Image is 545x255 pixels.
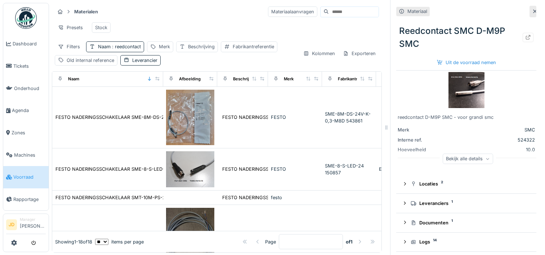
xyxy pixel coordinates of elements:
a: Zones [3,122,49,144]
div: Materiaal [407,8,427,15]
span: : reedcontact [111,44,141,49]
span: Onderhoud [14,85,46,92]
a: Onderhoud [3,77,49,99]
div: FESTO NADERINGSSCHAKELAAR SME-8M-DS-24V-K-0,3-M... [222,114,362,121]
div: SME-8-S-LED-24 150857 [325,162,373,176]
div: Logs [411,238,528,245]
span: Machines [14,152,46,158]
div: Leverancier [132,57,157,64]
div: Uit de voorraad nemen [434,58,499,67]
div: Interne ref. [398,137,452,143]
div: Naam [98,43,141,50]
div: Fabrikantreferentie [233,43,274,50]
div: FESTO NADERINGSSCHAKELAAR SMT-10M-PS-24V-E-0,3-... [222,194,359,201]
div: Merk [398,126,452,133]
a: Voorraad [3,166,49,188]
div: Exporteren [340,48,379,59]
a: JD Manager[PERSON_NAME] [6,217,46,234]
div: Old internal reference [67,57,114,64]
span: Zones [12,129,46,136]
div: Page [265,238,276,245]
div: reedcontact D-M9P SMC - voor grandi smc [398,114,535,121]
div: Documenten [411,219,528,226]
div: Merk [284,76,294,82]
div: festo [271,194,319,201]
div: SMC [455,126,535,133]
img: Reedcontact SMC D-M9P SMC [448,72,484,108]
li: [PERSON_NAME] [20,217,46,232]
summary: Leveranciers1 [399,197,533,210]
a: Dashboard [3,33,49,55]
div: Filters [55,41,83,52]
div: Leveranciers [411,200,528,207]
div: Showing 1 - 18 of 18 [55,238,92,245]
span: Rapportage [13,196,46,203]
div: Hoeveelheid [398,146,452,153]
div: Merk [159,43,170,50]
div: Beschrijving [233,76,258,82]
div: E detectie [379,166,427,173]
div: Kolommen [300,48,338,59]
summary: Documenten1 [399,216,533,229]
div: Manager [20,217,46,222]
a: Machines [3,144,49,166]
a: Agenda [3,99,49,122]
strong: of 1 [346,238,353,245]
div: FESTO [271,166,319,173]
div: Naam [68,76,79,82]
div: Locaties [411,180,528,187]
img: Badge_color-CXgf-gQk.svg [15,7,37,29]
div: 10.0 [455,146,535,153]
div: Fabrikantreferentie [338,76,375,82]
div: Afbeelding [179,76,201,82]
img: FESTO NADERINGSSCHAKELAAR SME-8M-DS-24V-K-0,3-M8D reedcontact [166,90,214,145]
summary: Logs14 [399,236,533,249]
div: FESTO NADERINGSSCHAKELAAR SME-8-S-LED-24 Reedcontact [55,166,199,173]
div: Presets [55,22,86,33]
a: Rapportage [3,188,49,211]
div: 524322 [455,137,535,143]
summary: Locaties2 [399,177,533,191]
div: FESTO [271,114,319,121]
div: FESTO NADERINGSSCHAKELAAR SME-8-S-LED-24 150857... [222,166,358,173]
div: FESTO NADERINGSSCHAKELAAR SME-8M-DS-24V-K-0,3-M8D reedcontact [55,114,224,121]
div: Materiaalaanvragen [268,6,317,17]
div: Bekijk alle details [443,153,493,164]
span: Dashboard [13,40,46,47]
div: SME-8M-DS-24V-K-0,3-M8D 543861 [325,111,373,124]
span: Agenda [12,107,46,114]
div: Beschrijving [188,43,215,50]
div: Stock [95,24,107,31]
strong: Materialen [71,8,101,15]
div: Reedcontact SMC D-M9P SMC [396,22,536,53]
li: JD [6,219,17,230]
span: Voorraad [13,174,46,180]
a: Tickets [3,55,49,77]
span: Tickets [13,63,46,70]
div: FESTO NADERINGSSCHAKELAAR SMT-10M-PS-24V-E-0,3-L- reedcontact [55,194,219,201]
img: FESTO NADERINGSSCHAKELAAR SME-8-S-LED-24 Reedcontact [166,151,214,188]
div: items per page [95,238,144,245]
